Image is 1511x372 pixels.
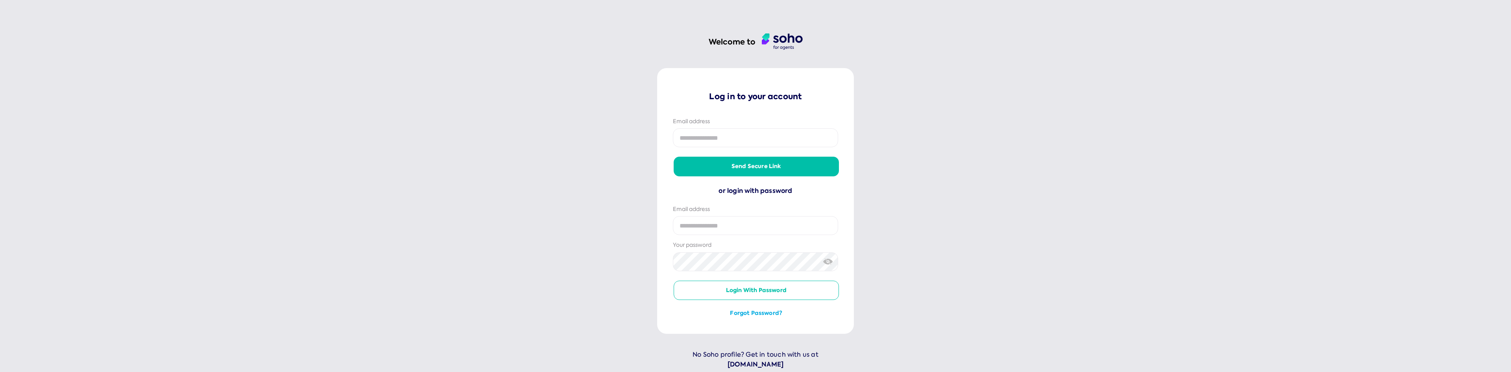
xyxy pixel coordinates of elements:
[823,257,833,266] img: eye-crossed.svg
[673,91,838,102] p: Log in to your account
[709,37,755,47] h1: Welcome to
[673,241,838,249] div: Your password
[657,359,854,370] a: [DOMAIN_NAME]
[673,118,838,126] div: Email address
[674,309,839,317] button: Forgot password?
[673,205,838,213] div: Email address
[673,186,838,196] div: or login with password
[657,350,854,370] p: No Soho profile? Get in touch with us at
[762,33,803,50] img: agent logo
[674,157,839,176] button: Send secure link
[674,281,839,300] button: Login with password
